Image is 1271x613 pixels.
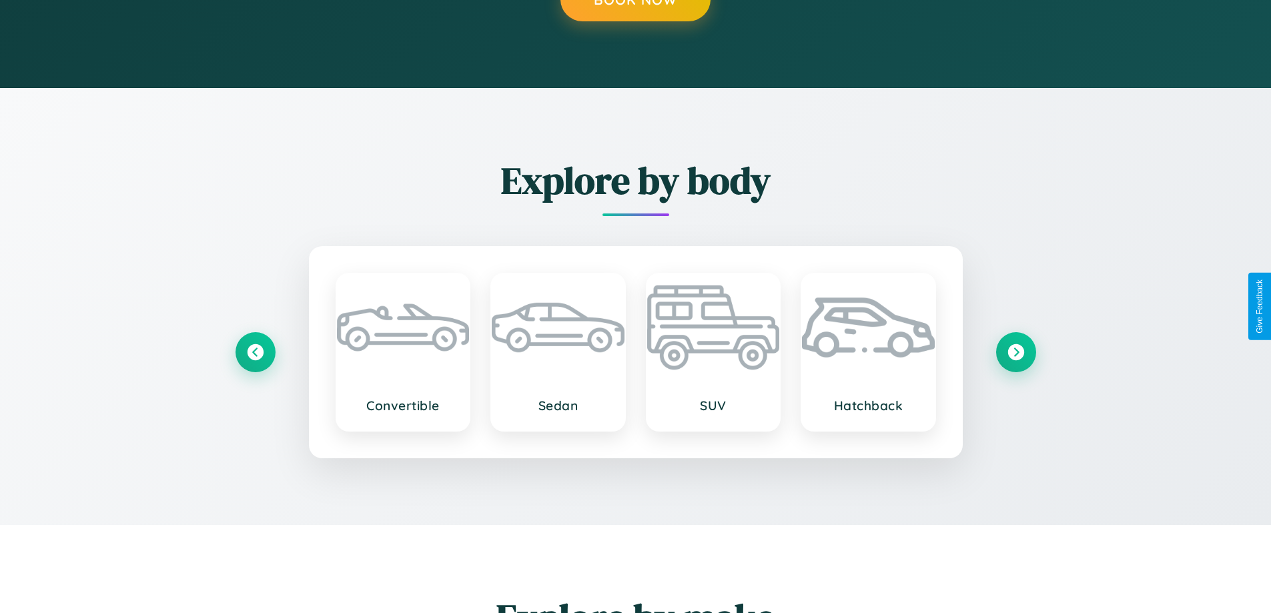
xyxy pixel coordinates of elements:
[815,398,921,414] h3: Hatchback
[1255,279,1264,334] div: Give Feedback
[236,155,1036,206] h2: Explore by body
[661,398,767,414] h3: SUV
[350,398,456,414] h3: Convertible
[505,398,611,414] h3: Sedan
